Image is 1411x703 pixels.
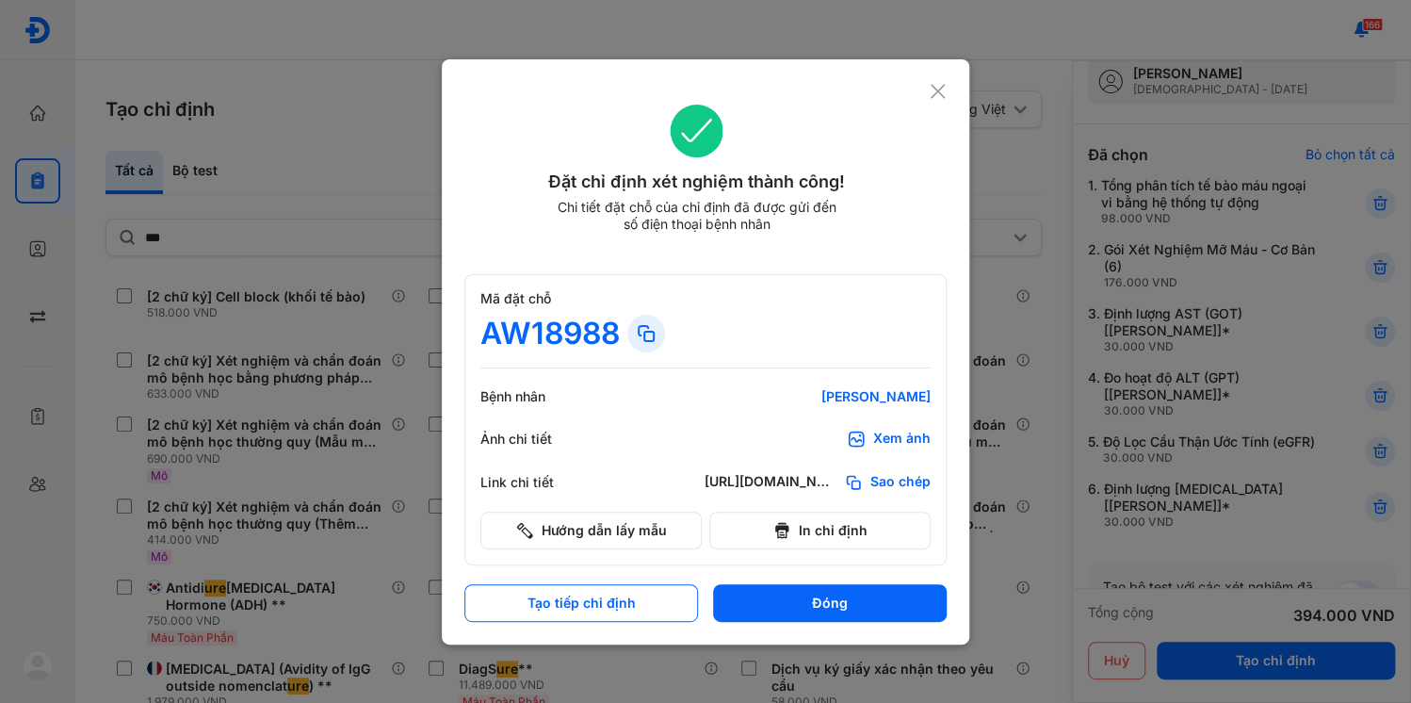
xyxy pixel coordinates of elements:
[548,199,844,233] div: Chi tiết đặt chỗ của chỉ định đã được gửi đến số điện thoại bệnh nhân
[480,290,931,307] div: Mã đặt chỗ
[480,474,593,491] div: Link chi tiết
[713,584,947,622] button: Đóng
[464,584,698,622] button: Tạo tiếp chỉ định
[709,512,931,549] button: In chỉ định
[480,431,593,448] div: Ảnh chi tiết
[873,430,931,449] div: Xem ảnh
[480,512,702,549] button: Hướng dẫn lấy mẫu
[705,473,836,492] div: [URL][DOMAIN_NAME]
[464,169,929,195] div: Đặt chỉ định xét nghiệm thành công!
[705,388,931,405] div: [PERSON_NAME]
[870,473,931,492] span: Sao chép
[480,388,593,405] div: Bệnh nhân
[480,315,620,352] div: AW18988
